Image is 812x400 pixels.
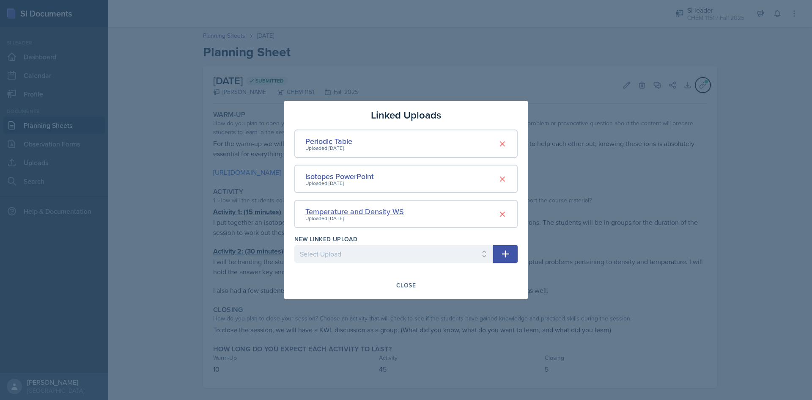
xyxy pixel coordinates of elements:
[305,144,352,152] div: Uploaded [DATE]
[294,235,357,243] label: New Linked Upload
[371,108,441,123] h3: Linked Uploads
[305,179,374,187] div: Uploaded [DATE]
[391,278,421,292] button: Close
[305,215,404,222] div: Uploaded [DATE]
[305,206,404,217] div: Temperature and Density WS
[305,171,374,182] div: Isotopes PowerPoint
[396,282,416,289] div: Close
[305,135,352,147] div: Periodic Table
